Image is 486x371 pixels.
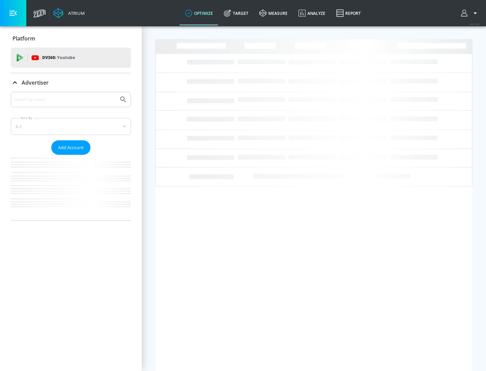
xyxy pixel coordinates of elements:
div: Atrium [65,10,85,16]
nav: list of Advertiser [11,155,131,220]
a: Analyze [293,1,331,25]
span: v 4.19.0 [470,22,479,26]
a: Report [331,1,366,25]
a: measure [254,1,293,25]
button: Add Account [51,140,90,155]
p: Platform [12,35,35,42]
label: Sort By [19,116,34,120]
p: Advertiser [22,79,49,86]
input: Search by name [13,95,116,104]
div: A-Z [11,118,131,135]
p: DV360: [42,54,75,61]
span: Add Account [58,144,84,151]
div: DV360: Youtube [11,48,131,68]
p: Youtube [57,54,75,61]
a: Target [218,1,254,25]
a: optimize [180,1,218,25]
div: Advertiser [11,92,131,220]
div: Platform [11,29,131,48]
a: Atrium [53,8,85,18]
div: Advertiser [11,73,131,92]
